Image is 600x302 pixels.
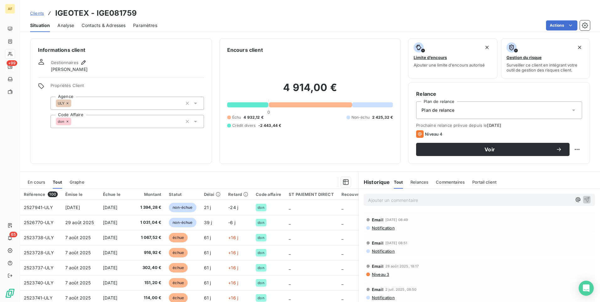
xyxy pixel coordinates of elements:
span: 7 août 2025 [65,280,91,285]
span: Notification [371,249,395,254]
span: Prochaine relance prévue depuis le [416,123,582,128]
span: don [258,266,264,270]
span: -2 443,44 € [258,123,281,128]
span: _ [341,250,343,255]
span: non-échue [169,203,196,212]
span: Email [372,264,383,269]
span: 61 j [204,235,211,240]
span: don [258,206,264,209]
span: 61 j [204,295,211,300]
span: 2523740-ULY [24,280,54,285]
input: Ajouter une valeur [71,100,76,106]
span: 61 j [204,250,211,255]
button: Voir [416,143,570,156]
span: [DATE] [103,265,118,270]
span: non-échue [169,218,196,227]
span: _ [289,280,291,285]
span: Tout [394,180,403,185]
span: don [258,236,264,240]
h6: Historique [359,178,390,186]
span: +99 [7,60,17,66]
span: Limite d’encours [414,55,447,60]
div: Statut [169,192,196,197]
span: _ [289,235,291,240]
span: En cours [28,180,45,185]
span: Gestion du risque [506,55,542,60]
h6: Relance [416,90,582,98]
span: 1 031,04 € [137,219,162,226]
span: Graphe [70,180,84,185]
div: Référence [24,191,58,197]
span: 2523737-ULY [24,265,54,270]
span: [DATE] 08:51 [385,241,408,245]
span: échue [169,263,188,272]
span: Propriétés Client [51,83,204,92]
span: Niveau 3 [371,272,389,277]
span: 39 j [204,220,212,225]
span: Échu [232,115,241,120]
span: Email [372,287,383,292]
h6: Encours client [227,46,263,54]
div: Recouvrement Déclaré [341,192,389,197]
span: don [258,251,264,255]
span: Relances [410,180,428,185]
span: 21 j [204,205,211,210]
h2: 4 914,00 € [227,81,393,100]
span: _ [289,250,291,255]
span: Situation [30,22,50,29]
span: don [258,281,264,285]
span: 2523738-ULY [24,235,54,240]
span: 916,92 € [137,250,162,256]
span: _ [341,205,343,210]
span: -6 j [228,220,235,225]
h6: Informations client [38,46,204,54]
span: don [58,120,64,123]
span: 7 août 2025 [65,235,91,240]
span: 29 août 2025 [65,220,94,225]
span: [DATE] 08:49 [385,218,408,222]
span: _ [341,265,343,270]
span: Email [372,240,383,245]
span: 1 394,28 € [137,204,162,211]
span: Surveiller ce client en intégrant votre outil de gestion des risques client. [506,62,585,73]
span: échue [169,278,188,288]
span: [DATE] [103,250,118,255]
button: Limite d’encoursAjouter une limite d’encours autorisé [408,38,497,78]
span: +16 j [228,250,238,255]
span: 2527941-ULY [24,205,53,210]
span: [DATE] [103,280,118,285]
span: ULY [58,101,64,105]
div: Délai [204,192,221,197]
span: Analyse [57,22,74,29]
span: _ [341,295,343,300]
span: 2523741-ULY [24,295,53,300]
div: Montant [137,192,162,197]
span: 0 [267,110,270,115]
span: 2526770-ULY [24,220,54,225]
span: _ [289,205,291,210]
span: 114,00 € [137,295,162,301]
input: Ajouter une valeur [71,119,76,124]
span: [DATE] [65,205,80,210]
span: [DATE] [487,123,501,128]
span: échue [169,233,188,242]
span: _ [289,265,291,270]
a: Clients [30,10,44,16]
span: 100 [48,191,57,197]
span: Gestionnaires [51,60,78,65]
span: Notification [371,295,395,300]
span: _ [289,220,291,225]
span: [PERSON_NAME] [51,66,88,73]
div: ST PAIEMENT DIRECT [289,192,334,197]
span: Clients [30,11,44,16]
span: Notification [371,225,395,230]
div: Open Intercom Messenger [579,281,594,296]
span: 1 067,52 € [137,235,162,241]
span: [DATE] [103,220,118,225]
span: 7 août 2025 [65,250,91,255]
span: Email [372,217,383,222]
span: Commentaires [436,180,465,185]
span: Voir [424,147,556,152]
span: 7 août 2025 [65,265,91,270]
div: Code affaire [256,192,281,197]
